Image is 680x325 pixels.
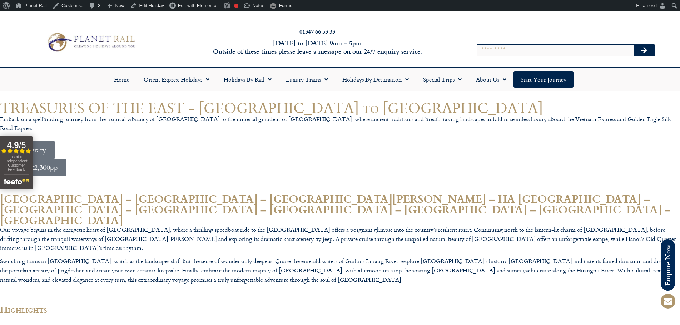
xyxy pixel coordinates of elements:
[234,4,238,8] div: Focus keyphrase not set
[469,71,513,88] a: About Us
[642,3,657,8] span: jamesd
[416,71,469,88] a: Special Trips
[9,163,58,172] span: From £22,300pp
[4,71,676,88] nav: Menu
[107,71,137,88] a: Home
[634,45,654,56] button: Search
[335,71,416,88] a: Holidays by Destination
[178,3,218,8] span: Edit with Elementor
[279,71,335,88] a: Luxury Trains
[299,27,335,35] a: 01347 66 53 33
[217,71,279,88] a: Holidays by Rail
[183,39,451,56] h6: [DATE] to [DATE] 9am – 5pm Outside of these times please leave a message on our 24/7 enquiry serv...
[44,31,138,54] img: Planet Rail Train Holidays Logo
[137,71,217,88] a: Orient Express Holidays
[513,71,574,88] a: Start your Journey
